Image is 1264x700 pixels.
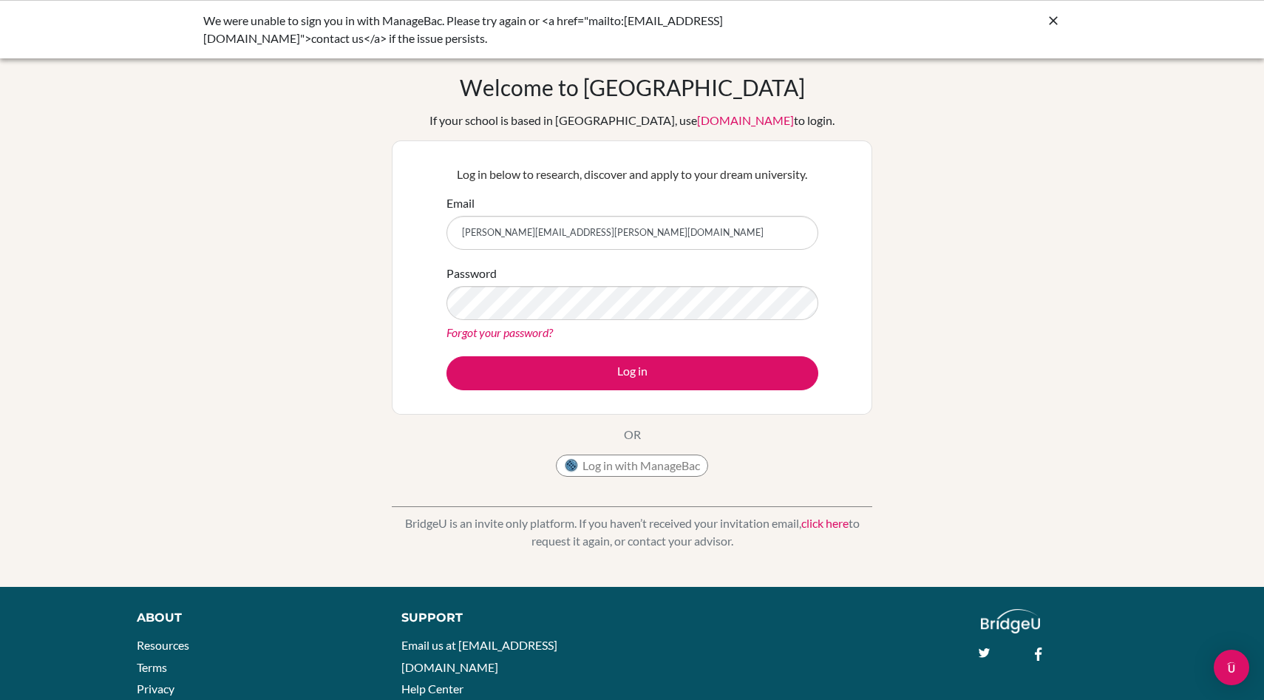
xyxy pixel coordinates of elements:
[137,638,189,652] a: Resources
[460,74,805,101] h1: Welcome to [GEOGRAPHIC_DATA]
[137,609,368,627] div: About
[137,660,167,674] a: Terms
[624,426,641,444] p: OR
[401,609,616,627] div: Support
[401,638,557,674] a: Email us at [EMAIL_ADDRESS][DOMAIN_NAME]
[429,112,835,129] div: If your school is based in [GEOGRAPHIC_DATA], use to login.
[1214,650,1249,685] div: Open Intercom Messenger
[203,12,839,47] div: We were unable to sign you in with ManageBac. Please try again or <a href="mailto:[EMAIL_ADDRESS]...
[556,455,708,477] button: Log in with ManageBac
[446,265,497,282] label: Password
[446,194,475,212] label: Email
[446,325,553,339] a: Forgot your password?
[697,113,794,127] a: [DOMAIN_NAME]
[401,682,463,696] a: Help Center
[392,514,872,550] p: BridgeU is an invite only platform. If you haven’t received your invitation email, to request it ...
[137,682,174,696] a: Privacy
[446,356,818,390] button: Log in
[446,166,818,183] p: Log in below to research, discover and apply to your dream university.
[801,516,849,530] a: click here
[981,609,1041,633] img: logo_white@2x-f4f0deed5e89b7ecb1c2cc34c3e3d731f90f0f143d5ea2071677605dd97b5244.png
